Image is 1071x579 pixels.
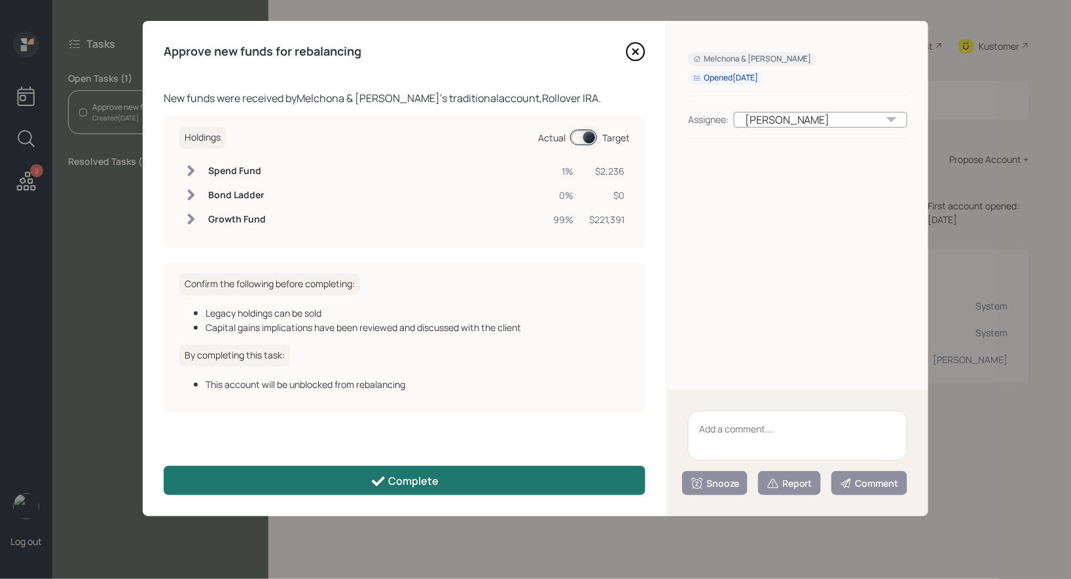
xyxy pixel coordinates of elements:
[208,190,266,201] h6: Bond Ladder
[371,474,439,489] div: Complete
[553,188,573,202] div: 0%
[693,73,758,84] div: Opened [DATE]
[831,471,907,495] button: Comment
[589,188,625,202] div: $0
[758,471,821,495] button: Report
[208,166,266,177] h6: Spend Fund
[691,477,739,490] div: Snooze
[206,306,630,320] div: Legacy holdings can be sold
[179,345,290,366] h6: By completing this task:
[208,214,266,225] h6: Growth Fund
[164,466,645,495] button: Complete
[693,54,812,65] div: Melchona & [PERSON_NAME]
[164,44,361,59] h4: Approve new funds for rebalancing
[553,164,573,178] div: 1%
[589,164,625,178] div: $2,236
[840,477,899,490] div: Comment
[589,213,625,226] div: $221,391
[538,131,566,145] div: Actual
[688,113,729,126] div: Assignee:
[682,471,748,495] button: Snooze
[734,112,907,128] div: [PERSON_NAME]
[767,477,812,490] div: Report
[164,90,645,106] div: New funds were received by Melchona & [PERSON_NAME] 's traditional account, Rollover IRA .
[179,127,226,149] h6: Holdings
[206,377,630,391] div: This account will be unblocked from rebalancing
[602,131,630,145] div: Target
[179,273,360,295] h6: Confirm the following before completing:
[206,321,630,334] div: Capital gains implications have been reviewed and discussed with the client
[553,213,573,226] div: 99%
